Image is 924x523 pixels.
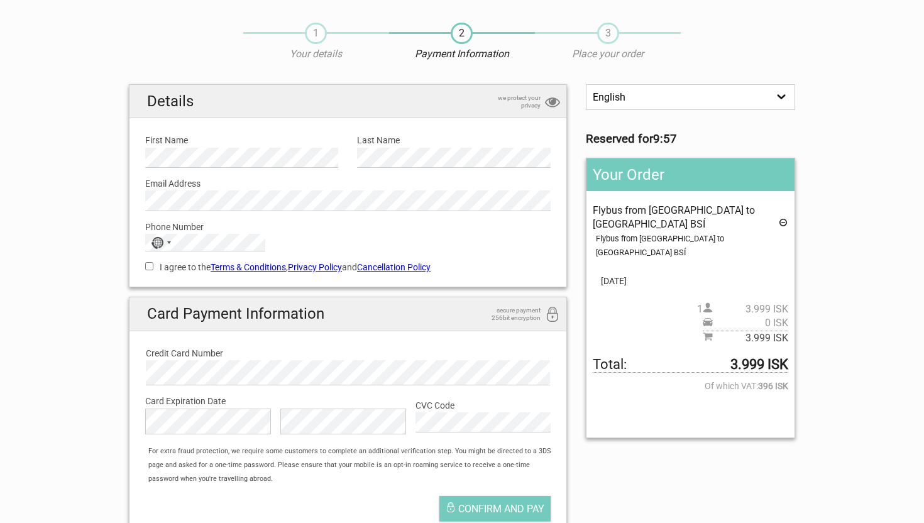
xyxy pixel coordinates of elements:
a: Cancellation Policy [357,262,431,272]
p: Your details [243,47,389,61]
span: 3 [597,23,619,44]
span: [DATE] [593,274,788,288]
label: Last Name [357,133,550,147]
div: For extra fraud protection, we require some customers to complete an additional verification step... [142,444,566,487]
label: Email Address [145,177,551,190]
label: I agree to the , and [145,260,551,274]
label: Credit Card Number [146,346,550,360]
strong: 9:57 [653,132,677,146]
h2: Card Payment Information [129,297,566,331]
h3: Reserved for [586,132,795,146]
h2: Your Order [586,158,795,191]
p: We're away right now. Please check back later! [18,22,142,32]
span: Total to be paid [593,358,788,372]
button: Confirm and pay [439,496,551,521]
p: Place your order [535,47,681,61]
span: Flybus from [GEOGRAPHIC_DATA] to [GEOGRAPHIC_DATA] BSÍ [593,204,755,230]
strong: 396 ISK [758,379,788,393]
a: Terms & Conditions [211,262,286,272]
span: 3.999 ISK [713,331,788,345]
span: we protect your privacy [478,94,541,109]
p: Payment Information [389,47,535,61]
span: 1 person(s) [697,302,788,316]
span: Pickup price [703,316,788,330]
label: CVC Code [415,399,551,412]
a: Privacy Policy [288,262,342,272]
span: Of which VAT: [593,379,788,393]
button: Open LiveChat chat widget [145,19,160,35]
span: Confirm and pay [458,503,544,515]
div: Flybus from [GEOGRAPHIC_DATA] to [GEOGRAPHIC_DATA] BSÍ [596,232,788,260]
span: Subtotal [703,331,788,345]
h2: Details [129,85,566,118]
button: Selected country [146,234,177,251]
i: privacy protection [545,94,560,111]
i: 256bit encryption [545,307,560,324]
label: First Name [145,133,338,147]
label: Card Expiration Date [145,394,551,408]
span: 1 [305,23,327,44]
label: Phone Number [145,220,551,234]
span: 2 [451,23,473,44]
strong: 3.999 ISK [730,358,788,372]
span: secure payment 256bit encryption [478,307,541,322]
